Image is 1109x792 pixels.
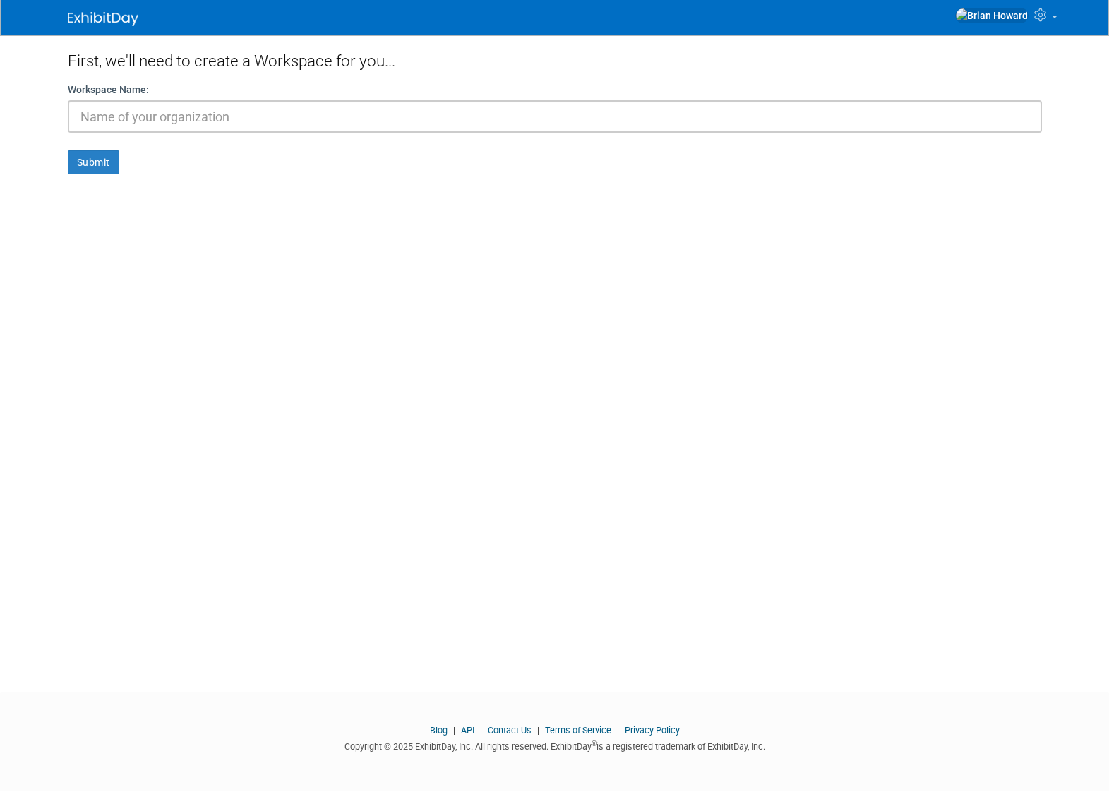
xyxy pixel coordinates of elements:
div: First, we'll need to create a Workspace for you... [68,35,1042,83]
a: Terms of Service [545,725,611,736]
img: Brian Howard [955,8,1029,23]
span: | [450,725,459,736]
sup: ® [592,740,597,748]
span: | [534,725,543,736]
button: Submit [68,150,119,174]
img: ExhibitDay [68,12,138,26]
span: | [476,725,486,736]
input: Name of your organization [68,100,1042,133]
a: Blog [430,725,448,736]
span: | [613,725,623,736]
a: Privacy Policy [625,725,680,736]
a: API [461,725,474,736]
a: Contact Us [488,725,532,736]
label: Workspace Name: [68,83,149,97]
